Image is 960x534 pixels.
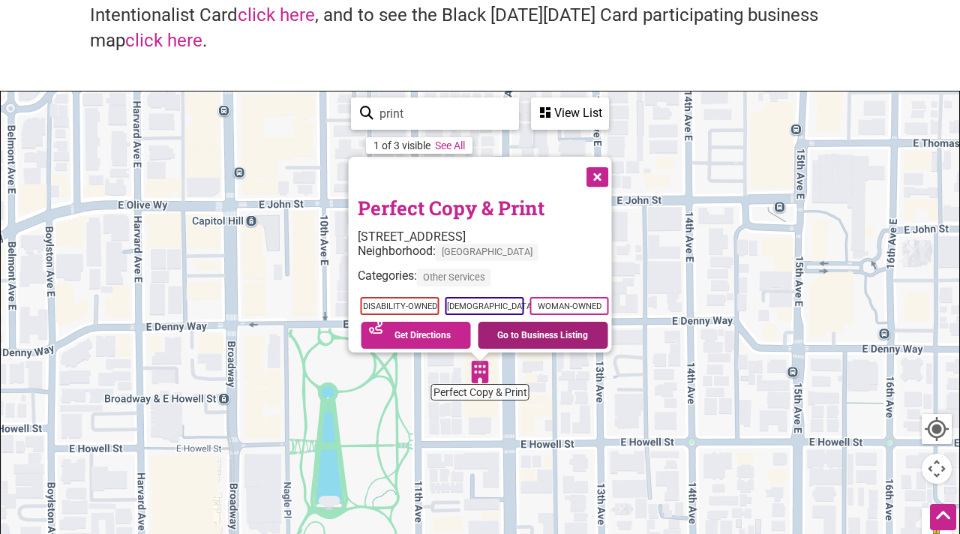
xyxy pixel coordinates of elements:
div: Neighborhood: [358,244,612,268]
div: See a list of the visible businesses [531,97,609,130]
span: Other Services [417,268,491,286]
span: [DEMOGRAPHIC_DATA]-Owned [445,297,524,315]
button: Map camera controls [922,454,952,484]
span: [GEOGRAPHIC_DATA] [436,244,538,261]
span: Woman-Owned [530,297,609,315]
div: Categories: [358,268,612,293]
a: Perfect Copy & Print [358,195,544,220]
a: See All [435,139,465,151]
a: Get Directions [361,322,471,349]
div: Scroll Back to Top [930,504,956,530]
button: Your Location [922,414,952,444]
div: 1 of 3 visible [373,139,430,151]
a: Go to Business Listing [478,322,608,349]
button: Close [577,157,615,194]
div: View List [532,99,607,127]
a: click here [125,30,202,51]
a: click here [238,4,315,25]
div: Type to search and filter [351,97,519,130]
div: [STREET_ADDRESS] [358,229,612,244]
input: Type to find and filter... [373,99,510,128]
span: Disability-Owned [361,297,439,315]
div: Perfect Copy & Print [469,361,491,383]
